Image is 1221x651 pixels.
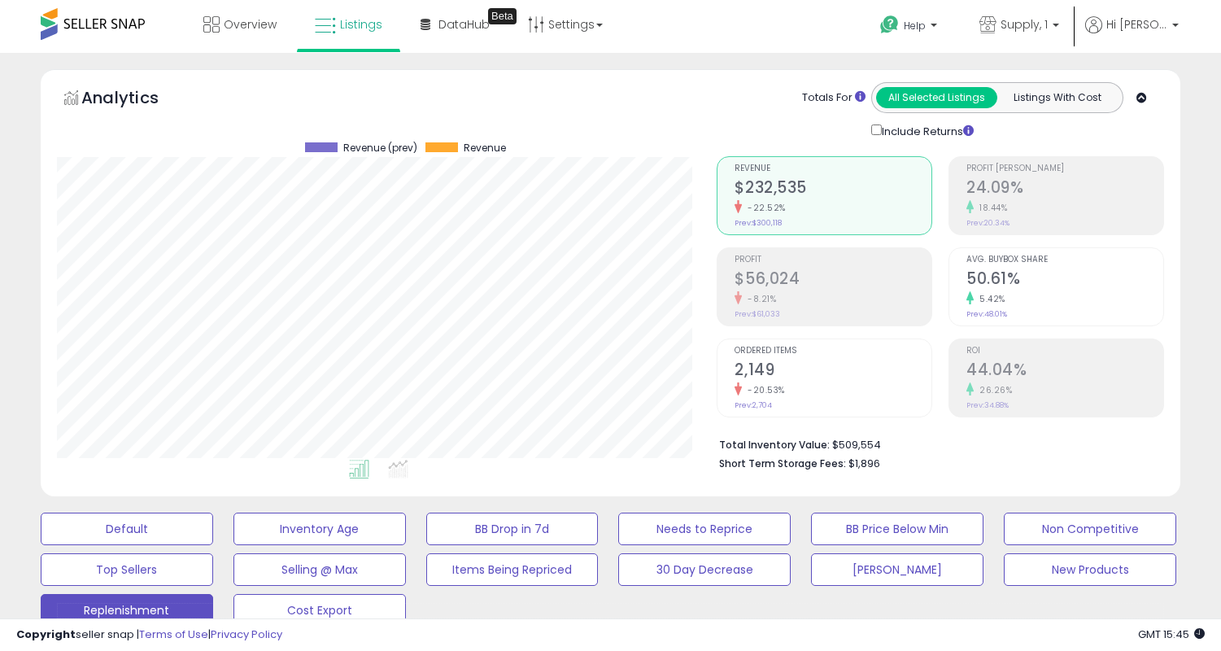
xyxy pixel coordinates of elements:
i: Get Help [879,15,900,35]
h5: Analytics [81,86,190,113]
button: BB Price Below Min [811,513,983,545]
span: Avg. Buybox Share [966,256,1163,264]
button: 30 Day Decrease [618,553,791,586]
button: Needs to Reprice [618,513,791,545]
button: Top Sellers [41,553,213,586]
button: Selling @ Max [233,553,406,586]
span: Revenue [464,142,506,154]
h2: $232,535 [735,178,931,200]
small: -22.52% [742,202,786,214]
span: Overview [224,16,277,33]
strong: Copyright [16,627,76,642]
button: Non Competitive [1004,513,1176,545]
small: Prev: 20.34% [966,218,1010,228]
button: Replenishment [41,594,213,627]
small: -8.21% [742,293,776,305]
span: DataHub [438,16,490,33]
small: 5.42% [974,293,1005,305]
small: Prev: 34.88% [966,400,1009,410]
small: Prev: $300,118 [735,218,782,228]
button: Listings With Cost [996,87,1118,108]
small: -20.53% [742,384,785,396]
span: Listings [340,16,382,33]
button: [PERSON_NAME] [811,553,983,586]
li: $509,554 [719,434,1152,453]
small: Prev: $61,033 [735,309,780,319]
b: Total Inventory Value: [719,438,830,452]
span: Revenue [735,164,931,173]
h2: 44.04% [966,360,1163,382]
span: Help [904,19,926,33]
a: Help [867,2,953,53]
b: Short Term Storage Fees: [719,457,846,470]
small: Prev: 2,704 [735,400,772,410]
span: Profit [735,256,931,264]
h2: $56,024 [735,269,931,291]
span: Hi [PERSON_NAME] [1106,16,1167,33]
h2: 50.61% [966,269,1163,291]
a: Hi [PERSON_NAME] [1085,16,1179,53]
div: seller snap | | [16,627,282,643]
small: Prev: 48.01% [966,309,1007,319]
button: Cost Export [233,594,406,627]
span: 2025-10-14 15:45 GMT [1138,627,1205,642]
span: Ordered Items [735,347,931,356]
button: BB Drop in 7d [426,513,599,545]
a: Privacy Policy [211,627,282,642]
button: All Selected Listings [876,87,997,108]
button: Default [41,513,213,545]
button: Inventory Age [233,513,406,545]
h2: 24.09% [966,178,1163,200]
a: Terms of Use [139,627,208,642]
span: $1,896 [848,456,880,471]
span: Profit [PERSON_NAME] [966,164,1163,173]
span: Supply, 1 [1001,16,1048,33]
div: Include Returns [859,121,993,140]
span: ROI [966,347,1163,356]
span: Revenue (prev) [343,142,417,154]
div: Tooltip anchor [488,8,517,24]
h2: 2,149 [735,360,931,382]
small: 18.44% [974,202,1007,214]
small: 26.26% [974,384,1012,396]
button: New Products [1004,553,1176,586]
button: Items Being Repriced [426,553,599,586]
div: Totals For [802,90,866,106]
